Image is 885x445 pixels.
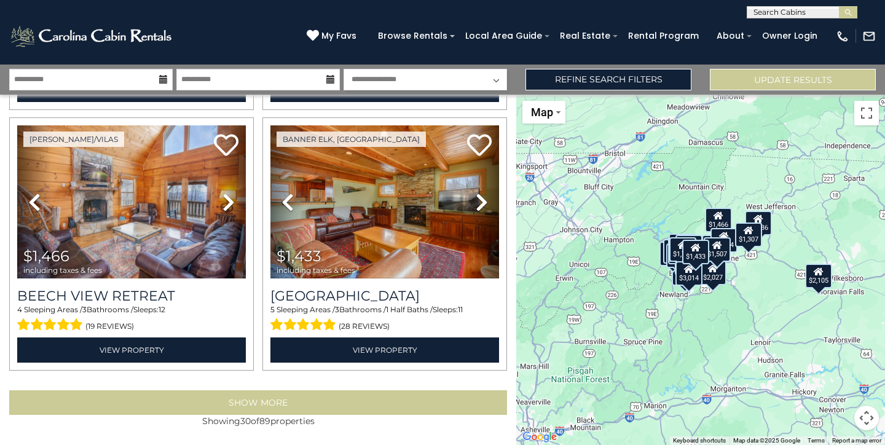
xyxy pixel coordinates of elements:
a: Report a map error [832,437,881,444]
div: $2,027 [699,261,726,285]
span: 3 [82,305,87,314]
img: Google [519,429,560,445]
span: Map [531,106,553,119]
a: [GEOGRAPHIC_DATA] [270,288,499,304]
div: Sleeping Areas / Bathrooms / Sleeps: [17,304,246,334]
a: About [710,26,750,45]
span: $1,433 [277,247,321,265]
div: $1,486 [745,211,772,235]
div: $1,574 [710,228,737,253]
a: Terms [808,437,825,444]
div: $1,507 [704,237,731,262]
a: My Favs [307,30,360,43]
a: Add to favorites [467,133,492,159]
img: thumbnail_163266397.jpeg [17,125,246,278]
div: $2,313 [663,239,690,264]
a: Real Estate [554,26,616,45]
div: $2,128 [672,261,699,286]
span: including taxes & fees [277,266,355,274]
div: $1,307 [735,222,762,247]
p: Showing of properties [9,415,507,427]
span: Map data ©2025 Google [733,437,800,444]
img: thumbnail_163260332.jpeg [270,125,499,278]
img: mail-regular-white.png [862,30,876,43]
div: $2,236 [669,234,696,258]
span: (19 reviews) [85,318,134,334]
span: $1,466 [23,247,69,265]
button: Show More [9,390,507,415]
a: [PERSON_NAME]/Vilas [23,132,124,147]
a: Banner Elk, [GEOGRAPHIC_DATA] [277,132,426,147]
div: $2,322 [675,235,702,259]
button: Update Results [710,69,876,90]
a: Rental Program [622,26,705,45]
div: $2,299 [659,242,686,266]
span: 1 Half Baths / [386,305,433,314]
button: Keyboard shortcuts [673,436,726,445]
div: $3,014 [675,261,702,286]
span: 5 [270,305,275,314]
a: Owner Login [756,26,824,45]
a: Beech View Retreat [17,288,246,304]
div: $2,105 [805,264,832,288]
a: Add to favorites [214,133,238,159]
span: 11 [458,305,463,314]
img: White-1-2.png [9,24,175,49]
span: 4 [17,305,22,314]
div: $1,466 [705,208,732,232]
a: View Property [17,337,246,363]
div: $2,656 [666,243,693,268]
span: 30 [240,415,251,427]
span: My Favs [321,30,356,42]
a: Local Area Guide [459,26,548,45]
div: $1,790 [669,237,696,262]
span: 89 [259,415,270,427]
div: Sleeping Areas / Bathrooms / Sleeps: [270,304,499,334]
button: Toggle fullscreen view [854,101,879,125]
button: Map camera controls [854,406,879,430]
div: $1,433 [682,240,709,264]
a: Open this area in Google Maps (opens a new window) [519,429,560,445]
button: Change map style [522,101,565,124]
span: 3 [335,305,339,314]
span: (28 reviews) [339,318,390,334]
a: Browse Rentals [372,26,454,45]
a: View Property [270,337,499,363]
span: 12 [159,305,165,314]
h3: Camelot Lodge [270,288,499,304]
img: phone-regular-white.png [836,30,849,43]
span: including taxes & fees [23,266,102,274]
a: Refine Search Filters [525,69,691,90]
